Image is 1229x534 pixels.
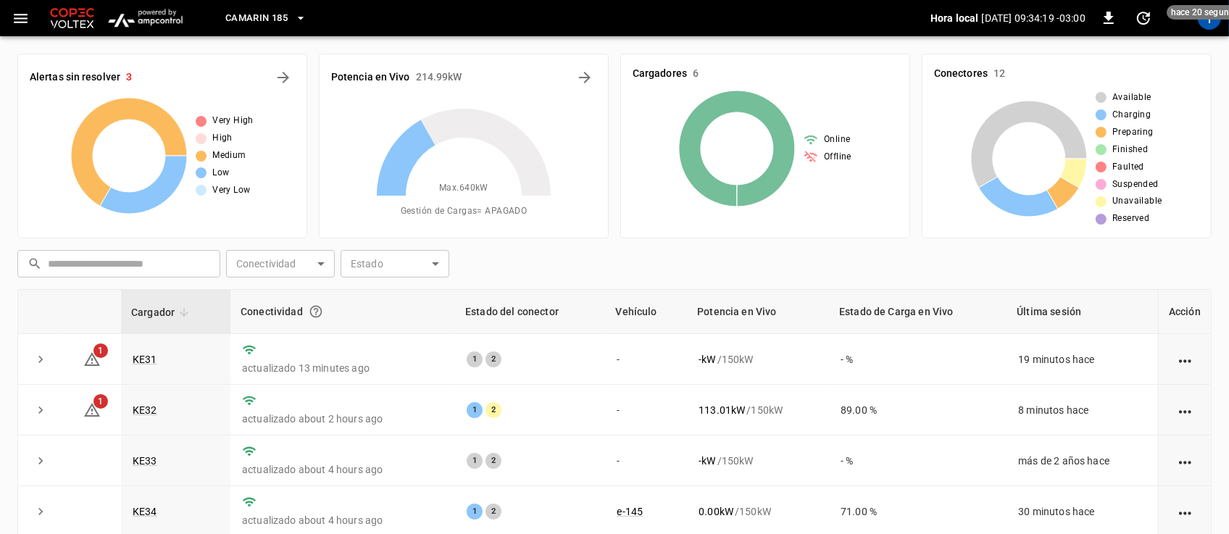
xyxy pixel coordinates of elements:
[1176,403,1194,417] div: action cell options
[1158,290,1211,334] th: Acción
[416,70,462,85] h6: 214.99 kW
[83,403,101,414] a: 1
[93,394,108,409] span: 1
[131,304,193,321] span: Cargador
[212,166,229,180] span: Low
[83,352,101,364] a: 1
[486,402,501,418] div: 2
[1112,108,1151,122] span: Charging
[212,183,250,198] span: Very Low
[467,453,483,469] div: 1
[1007,435,1158,486] td: más de 2 años hace
[30,70,120,85] h6: Alertas sin resolver
[1007,290,1158,334] th: Última sesión
[1176,352,1194,367] div: action cell options
[699,454,715,468] p: - kW
[1132,7,1155,30] button: set refresh interval
[1007,334,1158,385] td: 19 minutos hace
[699,352,817,367] div: / 150 kW
[212,149,246,163] span: Medium
[242,361,443,375] p: actualizado 13 minutes ago
[606,290,688,334] th: Vehículo
[633,66,687,82] h6: Cargadores
[30,501,51,522] button: expand row
[699,454,817,468] div: / 150 kW
[30,399,51,421] button: expand row
[133,354,157,365] a: KE31
[242,513,443,527] p: actualizado about 4 hours ago
[212,131,233,146] span: High
[1112,212,1149,226] span: Reserved
[47,4,97,32] img: Customer Logo
[617,506,643,517] a: e-145
[126,70,132,85] h6: 3
[573,66,596,89] button: Energy Overview
[699,504,817,519] div: / 150 kW
[829,435,1007,486] td: - %
[1112,178,1159,192] span: Suspended
[606,334,688,385] td: -
[1112,143,1148,157] span: Finished
[242,462,443,477] p: actualizado about 4 hours ago
[439,181,488,196] span: Max. 640 kW
[401,204,527,219] span: Gestión de Cargas = APAGADO
[133,455,157,467] a: KE33
[930,11,979,25] p: Hora local
[30,349,51,370] button: expand row
[982,11,1086,25] p: [DATE] 09:34:19 -03:00
[486,453,501,469] div: 2
[225,10,288,27] span: Camarin 185
[687,290,829,334] th: Potencia en Vivo
[242,412,443,426] p: actualizado about 2 hours ago
[606,385,688,435] td: -
[1112,160,1144,175] span: Faulted
[1112,125,1154,140] span: Preparing
[103,4,188,32] img: ampcontrol.io logo
[212,114,254,128] span: Very High
[1112,91,1151,105] span: Available
[1112,194,1162,209] span: Unavailable
[133,404,157,416] a: KE32
[699,403,817,417] div: / 150 kW
[467,504,483,520] div: 1
[455,290,605,334] th: Estado del conector
[467,402,483,418] div: 1
[934,66,988,82] h6: Conectores
[693,66,699,82] h6: 6
[93,343,108,358] span: 1
[30,450,51,472] button: expand row
[824,150,851,164] span: Offline
[829,334,1007,385] td: - %
[699,403,745,417] p: 113.01 kW
[1176,454,1194,468] div: action cell options
[486,504,501,520] div: 2
[1176,504,1194,519] div: action cell options
[993,66,1005,82] h6: 12
[829,385,1007,435] td: 89.00 %
[699,352,715,367] p: - kW
[606,435,688,486] td: -
[1007,385,1158,435] td: 8 minutos hace
[133,506,157,517] a: KE34
[241,299,445,325] div: Conectividad
[824,133,850,147] span: Online
[829,290,1007,334] th: Estado de Carga en Vivo
[467,351,483,367] div: 1
[486,351,501,367] div: 2
[272,66,295,89] button: All Alerts
[331,70,410,85] h6: Potencia en Vivo
[699,504,733,519] p: 0.00 kW
[303,299,329,325] button: Conexión entre el cargador y nuestro software.
[220,4,312,33] button: Camarin 185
